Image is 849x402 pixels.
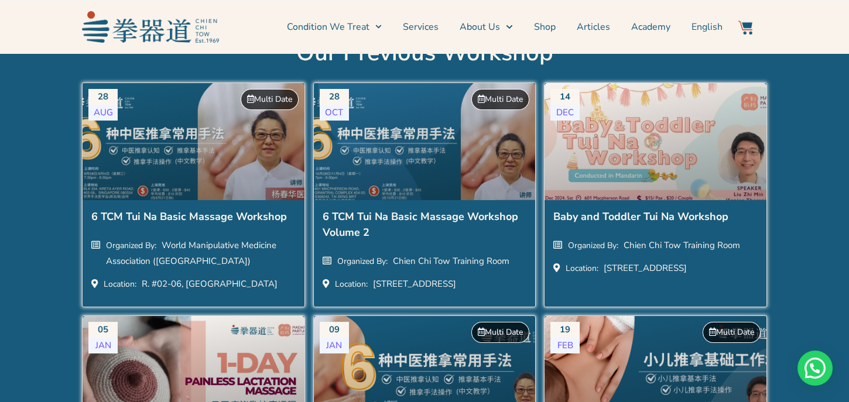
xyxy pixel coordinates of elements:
div: 28 [88,89,118,105]
div: Multi Date [471,89,529,110]
div: 19 [550,322,580,338]
nav: Menu [225,12,723,42]
h6: [STREET_ADDRESS] [373,278,456,290]
a: 6 TCM Tui Na Basic Massage Workshop Organized By: World Manipulative Medicine Association ([GEOGR... [91,209,296,298]
h6: [STREET_ADDRESS] [604,262,687,274]
h6: Chien Chi Tow Training Room [393,255,509,267]
div: Jan [320,338,349,353]
h5: Organized By: [337,256,391,267]
h2: 6 TCM Tui Na Basic Massage Workshop Volume 2 [323,209,527,243]
div: Oct [320,105,349,121]
h6: World Manipulative Medicine Association ([GEOGRAPHIC_DATA]) [106,239,276,267]
h5: Location: [104,279,139,290]
h5: Location: [566,263,601,274]
a: Condition We Treat [287,12,382,42]
a: 6 TCM Tui Na Basic Massage Workshop Volume 2 Organized By: Chien Chi Tow Training Room Location: ... [323,209,527,298]
div: 05 [88,322,118,338]
h5: Organized By: [568,240,621,251]
div: 14 [550,89,580,105]
div: Multi Date [471,322,529,343]
a: Services [403,12,439,42]
div: Jan [88,338,118,353]
a: Academy [631,12,670,42]
a: English [691,12,723,42]
img: Website Icon-03 [738,20,752,35]
div: Multi Date [703,322,761,343]
a: Shop [534,12,556,42]
h5: Location: [335,279,371,290]
h6: R. #02-06, [GEOGRAPHIC_DATA] [142,278,278,290]
span: English [691,20,723,34]
div: 28 [320,89,349,105]
h2: Baby and Toddler Tui Na Workshop [553,209,758,228]
a: Articles [577,12,610,42]
h6: Chien Chi Tow Training Room [624,239,740,251]
a: About Us [460,12,512,42]
a: Baby and Toddler Tui Na Workshop Organized By: Chien Chi Tow Training Room Location: [STREET_ADDR... [553,209,758,282]
div: Feb [550,338,580,353]
div: 09 [320,322,349,338]
h5: Organized By: [106,240,159,251]
div: Aug [88,105,118,121]
h2: Our Previous Workshop [82,39,767,67]
div: Multi Date [241,89,299,110]
h2: 6 TCM Tui Na Basic Massage Workshop [91,209,296,228]
div: Dec [550,105,580,121]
